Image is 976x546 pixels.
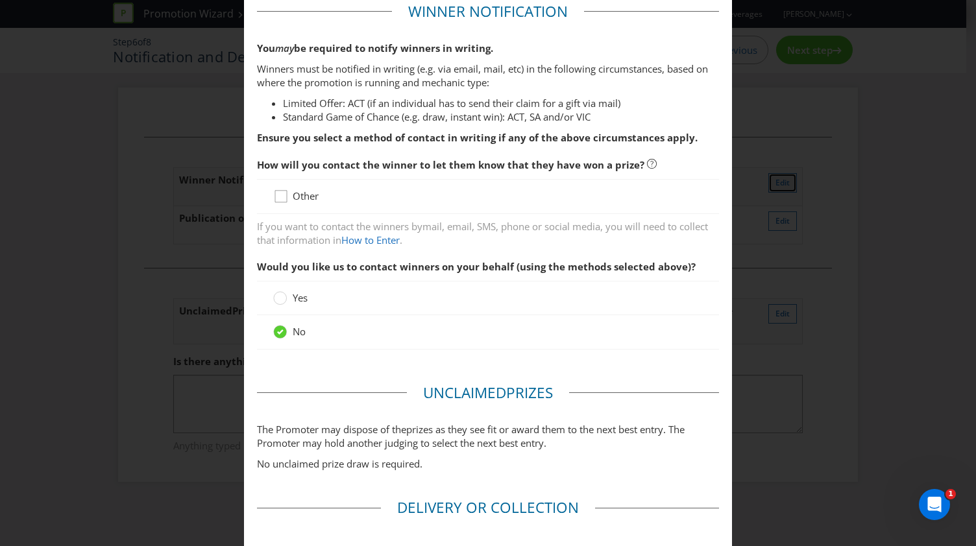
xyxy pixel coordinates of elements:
[422,220,600,233] span: mail, email, SMS, phone or social media
[257,42,275,54] span: You
[392,1,584,22] legend: Winner Notification
[506,383,545,403] span: Prize
[283,110,719,124] li: Standard Game of Chance (e.g. draw, instant win): ACT, SA and/or VIC
[293,291,308,304] span: Yes
[257,220,708,246] span: , you will need to collect that information in
[945,489,956,499] span: 1
[257,260,696,273] span: Would you like us to contact winners on your behalf (using the methods selected above)?
[257,158,644,171] span: How will you contact the winner to let them know that they have won a prize?
[400,233,402,246] span: .
[257,423,685,449] span: s as they see fit or award them to the next best entry. The Promoter may hold another judging to ...
[275,42,294,54] em: may
[257,131,698,144] strong: Ensure you select a method of contact in writing if any of the above circumstances apply.
[283,97,719,110] li: Limited Offer: ACT (if an individual has to send their claim for a gift via mail)
[257,220,422,233] span: If you want to contact the winners by
[257,62,719,90] p: Winners must be notified in writing (e.g. via email, mail, etc) in the following circumstances, b...
[545,383,553,403] span: s
[294,42,493,54] span: be required to notify winners in writing.
[341,233,400,246] a: How to Enter
[293,189,319,202] span: Other
[257,457,719,471] p: No unclaimed prize draw is required.
[293,325,306,338] span: No
[423,383,506,403] span: Unclaimed
[406,423,428,436] span: prize
[381,497,595,518] legend: Delivery or Collection
[257,423,406,436] span: The Promoter may dispose of the
[919,489,950,520] iframe: Intercom live chat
